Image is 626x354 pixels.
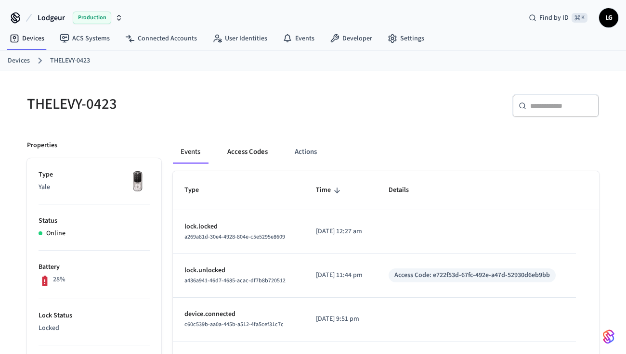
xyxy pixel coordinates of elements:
span: Production [73,12,111,24]
button: Events [173,140,208,164]
p: Battery [39,262,150,272]
span: Type [184,183,211,198]
p: [DATE] 12:27 am [316,227,366,237]
a: ACS Systems [52,30,117,47]
button: LG [599,8,618,27]
a: Events [275,30,322,47]
div: Find by ID⌘ K [521,9,595,26]
button: Actions [287,140,325,164]
a: User Identities [205,30,275,47]
p: lock.locked [184,222,293,232]
p: 28% [53,275,65,285]
img: Yale Assure Touchscreen Wifi Smart Lock, Satin Nickel, Front [126,170,150,194]
p: Locked [39,323,150,333]
span: c60c539b-aa0a-445b-a512-4fa5cef31c7c [184,320,284,329]
p: Yale [39,182,150,192]
a: Connected Accounts [117,30,205,47]
a: Devices [2,30,52,47]
img: SeamLogoGradient.69752ec5.svg [603,329,614,344]
a: Settings [380,30,432,47]
p: [DATE] 9:51 pm [316,314,366,324]
span: Lodgeur [38,12,65,24]
div: ant example [173,140,599,164]
p: Type [39,170,150,180]
span: Details [389,183,421,198]
span: ⌘ K [572,13,587,23]
p: Lock Status [39,311,150,321]
button: Access Codes [220,140,275,164]
div: Access Code: e722f53d-67fc-492e-a47d-52930d6eb9bb [394,270,550,280]
a: Devices [8,56,30,66]
p: Online [46,228,65,239]
span: Find by ID [539,13,569,23]
h5: THELEVY-0423 [27,94,307,114]
p: lock.unlocked [184,265,293,276]
p: Status [39,216,150,226]
span: LG [600,9,617,26]
p: device.connected [184,309,293,319]
p: [DATE] 11:44 pm [316,270,366,280]
a: THELEVY-0423 [50,56,90,66]
p: Properties [27,140,57,151]
span: a269a81d-30e4-4928-804e-c5e5295e8609 [184,233,285,241]
a: Developer [322,30,380,47]
span: a436a941-46d7-4685-acac-df7b8b720512 [184,277,286,285]
span: Time [316,183,343,198]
